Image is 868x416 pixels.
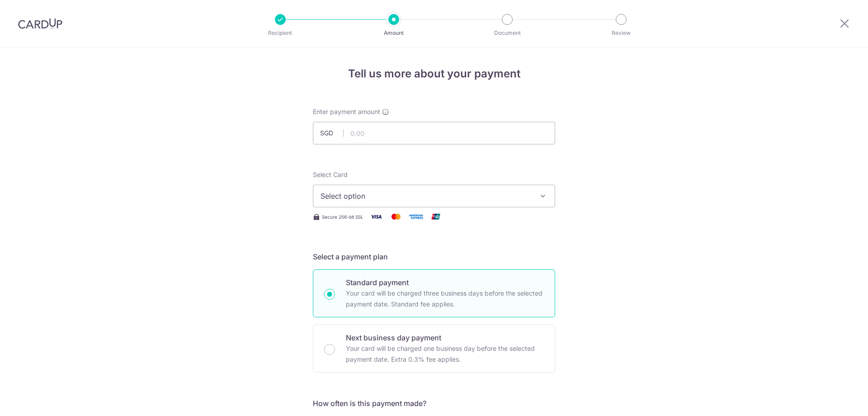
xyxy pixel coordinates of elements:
h5: Select a payment plan [313,251,555,262]
span: Enter payment amount [313,107,380,116]
span: Select option [321,191,531,201]
p: Next business day payment [346,332,544,343]
iframe: Opens a widget where you can find more information [810,389,859,411]
img: Mastercard [387,211,405,222]
p: Recipient [247,29,314,38]
p: Amount [360,29,427,38]
span: SGD [320,129,344,138]
span: translation missing: en.payables.payment_networks.credit_card.summary.labels.select_card [313,171,348,178]
h4: Tell us more about your payment [313,66,555,82]
p: Your card will be charged one business day before the selected payment date. Extra 0.3% fee applies. [346,343,544,365]
img: CardUp [18,18,62,29]
img: Union Pay [427,211,445,222]
h5: How often is this payment made? [313,398,555,409]
p: Document [474,29,541,38]
p: Your card will be charged three business days before the selected payment date. Standard fee appl... [346,288,544,310]
span: Secure 256-bit SSL [322,213,363,220]
p: Standard payment [346,277,544,288]
button: Select option [313,185,555,207]
p: Review [588,29,655,38]
img: American Express [407,211,425,222]
img: Visa [367,211,385,222]
input: 0.00 [313,122,555,144]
